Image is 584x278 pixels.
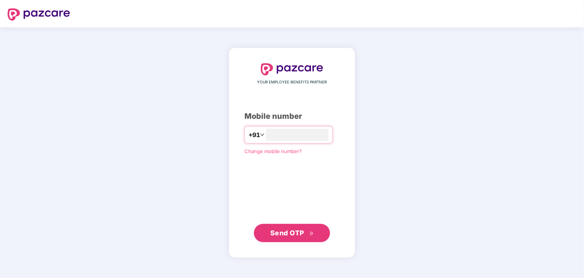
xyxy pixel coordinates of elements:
[260,133,265,137] span: down
[254,224,330,242] button: Send OTPdouble-right
[309,231,314,236] span: double-right
[244,110,340,122] div: Mobile number
[270,229,304,237] span: Send OTP
[261,63,323,75] img: logo
[8,8,70,21] img: logo
[257,79,327,85] span: YOUR EMPLOYEE BENEFITS PARTNER
[249,130,260,140] span: +91
[244,148,302,154] a: Change mobile number?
